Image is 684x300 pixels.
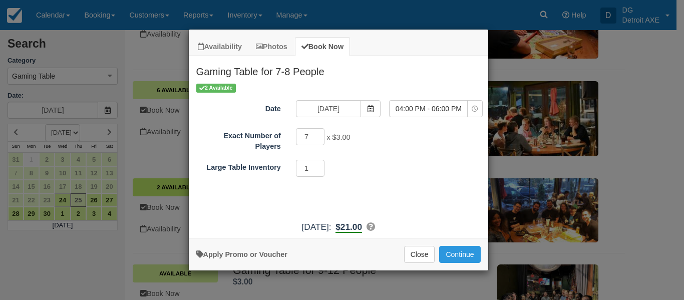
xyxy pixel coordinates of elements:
[404,246,435,263] button: Close
[189,100,288,114] label: Date
[191,37,248,57] a: Availability
[295,37,350,57] a: Book Now
[196,250,287,258] a: Apply Voucher
[189,221,488,233] div: :
[335,222,362,233] b: $21.00
[189,56,488,82] h2: Gaming Table for 7-8 People
[390,104,467,114] span: 04:00 PM - 06:00 PM
[326,134,350,142] span: x $3.00
[189,56,488,233] div: Item Modal
[439,246,480,263] button: Add to Booking
[189,159,288,173] label: Large Table Inventory
[296,160,325,177] input: Large Table Inventory
[189,127,288,151] label: Exact Number of Players
[249,37,294,57] a: Photos
[196,84,236,92] span: 2 Available
[301,222,328,232] span: [DATE]
[296,128,325,145] input: Exact Number of Players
